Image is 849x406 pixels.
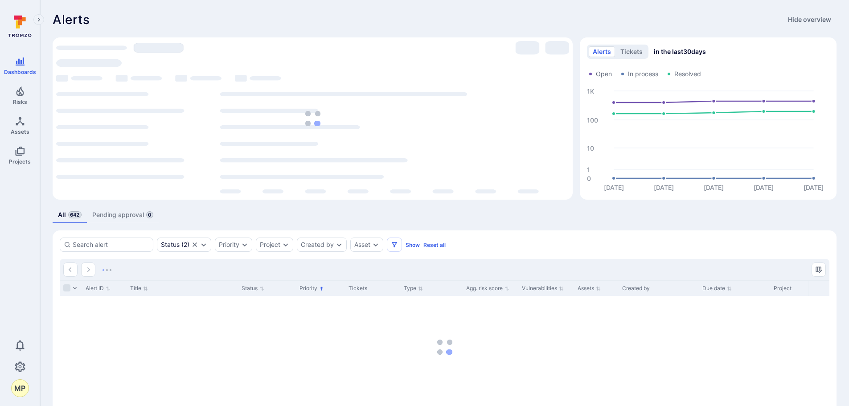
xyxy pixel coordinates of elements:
text: [DATE] [754,184,774,191]
div: Most alerts [53,37,573,200]
button: Expand navigation menu [33,14,44,25]
text: 1 [587,165,590,173]
span: Select all rows [63,284,70,291]
button: Manage columns [812,262,826,277]
button: Sort by Status [242,285,264,292]
div: Alerts/Tickets trend [580,37,837,200]
span: In process [628,70,658,78]
button: Show [406,242,420,248]
div: Tickets [349,284,397,292]
button: Sort by Priority [299,285,324,292]
button: alerts [589,46,615,57]
text: [DATE] [604,184,624,191]
button: Sort by Agg. risk score [466,285,509,292]
button: MP [11,379,29,397]
text: [DATE] [704,184,724,191]
button: Expand dropdown [372,241,379,248]
div: open, in process [157,238,211,252]
p: Sorted by: Higher priority first [319,284,324,293]
input: Search alert [73,240,149,249]
div: loading spinner [56,41,569,196]
span: in the last 30 days [654,47,706,56]
button: Go to the next page [81,262,95,277]
button: Sort by Vulnerabilities [522,285,564,292]
text: 100 [587,116,598,123]
div: Status [161,241,180,248]
span: Open [596,70,612,78]
text: [DATE] [804,184,824,191]
span: Resolved [674,70,701,78]
i: Expand navigation menu [36,16,42,24]
button: Expand dropdown [282,241,289,248]
button: Sort by Type [404,285,423,292]
img: Loading... [103,269,111,271]
span: 0 [146,211,153,218]
button: Sort by Assets [578,285,601,292]
text: 10 [587,144,594,152]
span: 642 [68,211,82,218]
button: Sort by Due date [702,285,732,292]
button: Sort by Title [130,285,148,292]
button: Expand dropdown [336,241,343,248]
button: Status(2) [161,241,189,248]
button: Asset [354,241,370,248]
span: Dashboards [4,69,36,75]
button: Hide overview [783,12,837,27]
a: All [53,207,87,223]
button: Filters [387,238,402,252]
button: Clear selection [191,241,198,248]
text: 0 [587,174,591,182]
div: Created by [622,284,695,292]
button: Priority [219,241,239,248]
div: ( 2 ) [161,241,189,248]
button: Project [260,241,280,248]
span: Projects [9,158,31,165]
span: Assets [11,128,29,135]
a: Pending approval [87,207,159,223]
button: tickets [616,46,647,57]
img: Loading... [305,111,320,126]
button: Expand dropdown [200,241,207,248]
button: Reset all [423,242,446,248]
text: 1K [587,87,594,94]
div: Mark Paladino [11,379,29,397]
span: Risks [13,98,27,105]
text: [DATE] [654,184,674,191]
button: Expand dropdown [241,241,248,248]
h1: Alerts [53,12,90,27]
button: Created by [301,241,334,248]
button: Go to the previous page [63,262,78,277]
button: Sort by Alert ID [86,285,111,292]
div: alerts tabs [53,207,837,223]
